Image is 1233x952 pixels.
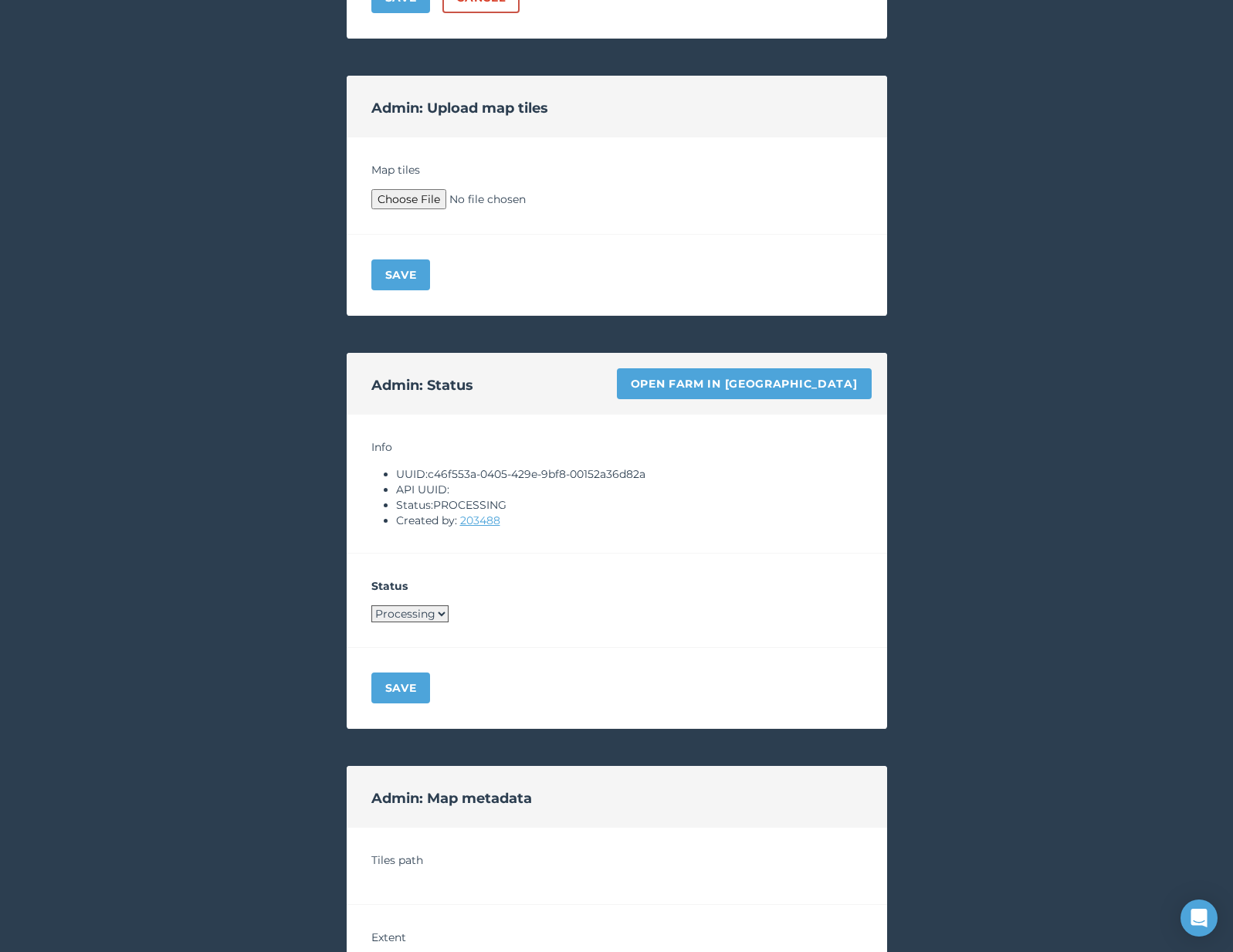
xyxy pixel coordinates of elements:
[371,852,862,868] h4: Tiles path
[460,513,500,527] a: 203488
[371,259,431,290] button: Save
[371,930,862,945] h4: Extent
[371,374,473,396] h2: Admin: Status
[396,466,862,482] li: UUID: c46f553a-0405-429e-9bf8-00152a36d82a
[396,513,862,528] li: Created by:
[371,578,862,594] h4: Status
[371,162,862,178] h4: Map tiles
[371,439,862,455] h4: Info
[396,482,862,497] li: API UUID:
[396,497,862,513] li: Status: PROCESSING
[371,788,532,809] h2: Admin: Map metadata
[1180,899,1218,937] div: Open Intercom Messenger
[371,672,431,703] button: Save
[371,97,548,119] h2: Admin: Upload map tiles
[617,368,872,399] a: Open farm in [GEOGRAPHIC_DATA]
